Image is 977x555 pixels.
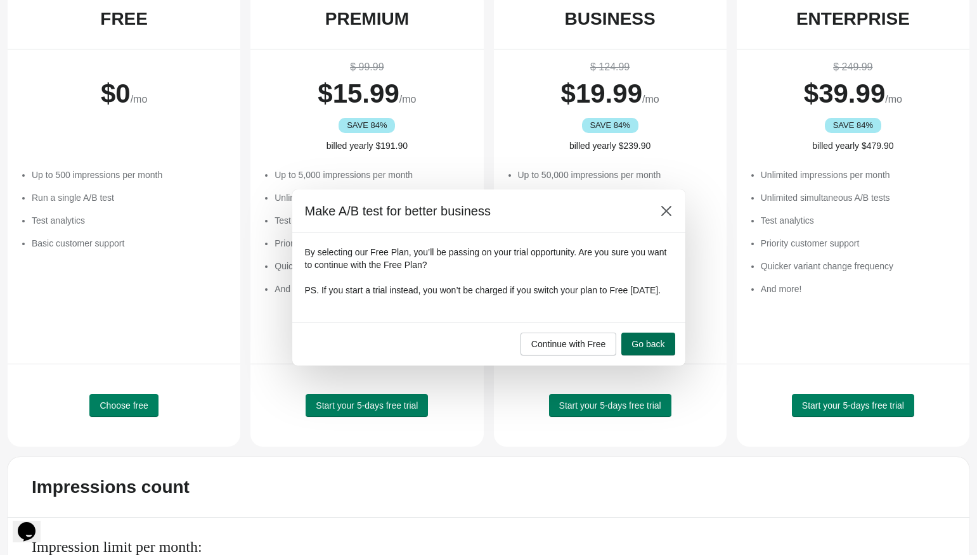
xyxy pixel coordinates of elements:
[305,246,673,271] p: By selecting our Free Plan, you’ll be passing on your trial opportunity. Are you sure you want to...
[305,202,642,220] h2: Make A/B test for better business
[531,339,606,349] span: Continue with Free
[305,284,673,297] p: PS. If you start a trial instead, you won’t be charged if you switch your plan to Free [DATE].
[621,333,675,355] button: Go back
[631,339,664,349] span: Go back
[521,333,617,355] button: Continue with Free
[13,504,53,542] iframe: chat widget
